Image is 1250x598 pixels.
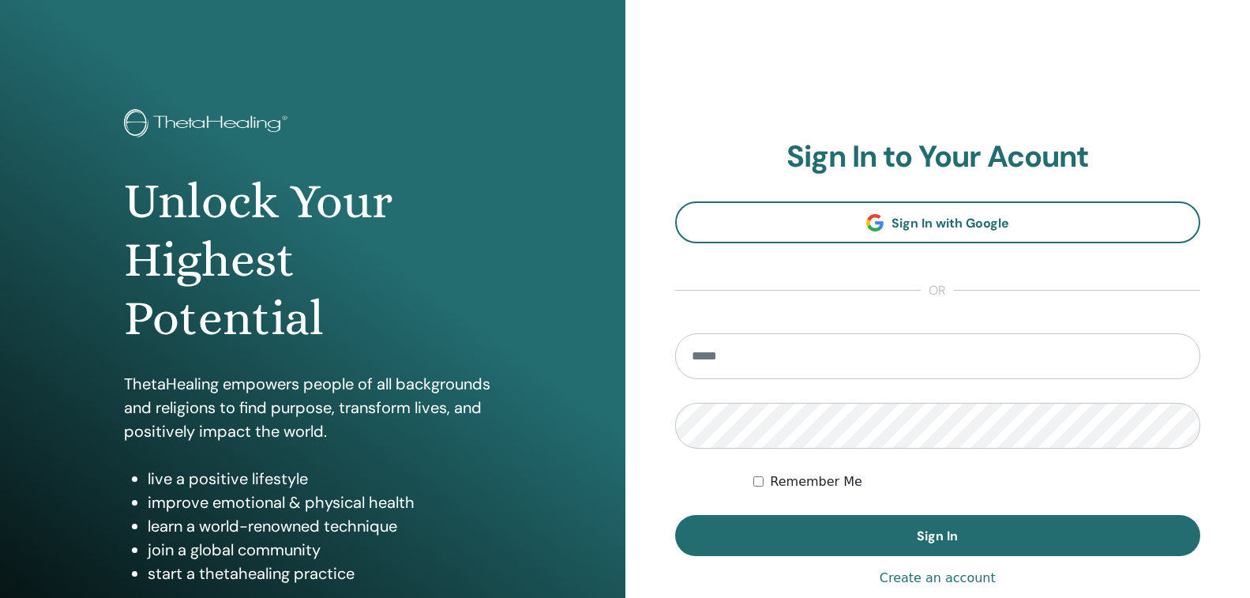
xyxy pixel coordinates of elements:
[675,515,1201,556] button: Sign In
[124,372,501,443] p: ThetaHealing empowers people of all backgrounds and religions to find purpose, transform lives, a...
[770,472,862,491] label: Remember Me
[675,139,1201,175] h2: Sign In to Your Acount
[753,472,1200,491] div: Keep me authenticated indefinitely or until I manually logout
[880,569,996,588] a: Create an account
[148,562,501,585] li: start a thetahealing practice
[892,215,1009,231] span: Sign In with Google
[124,172,501,348] h1: Unlock Your Highest Potential
[148,491,501,514] li: improve emotional & physical health
[148,514,501,538] li: learn a world-renowned technique
[675,201,1201,243] a: Sign In with Google
[921,281,954,300] span: or
[148,538,501,562] li: join a global community
[148,467,501,491] li: live a positive lifestyle
[917,528,958,544] span: Sign In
